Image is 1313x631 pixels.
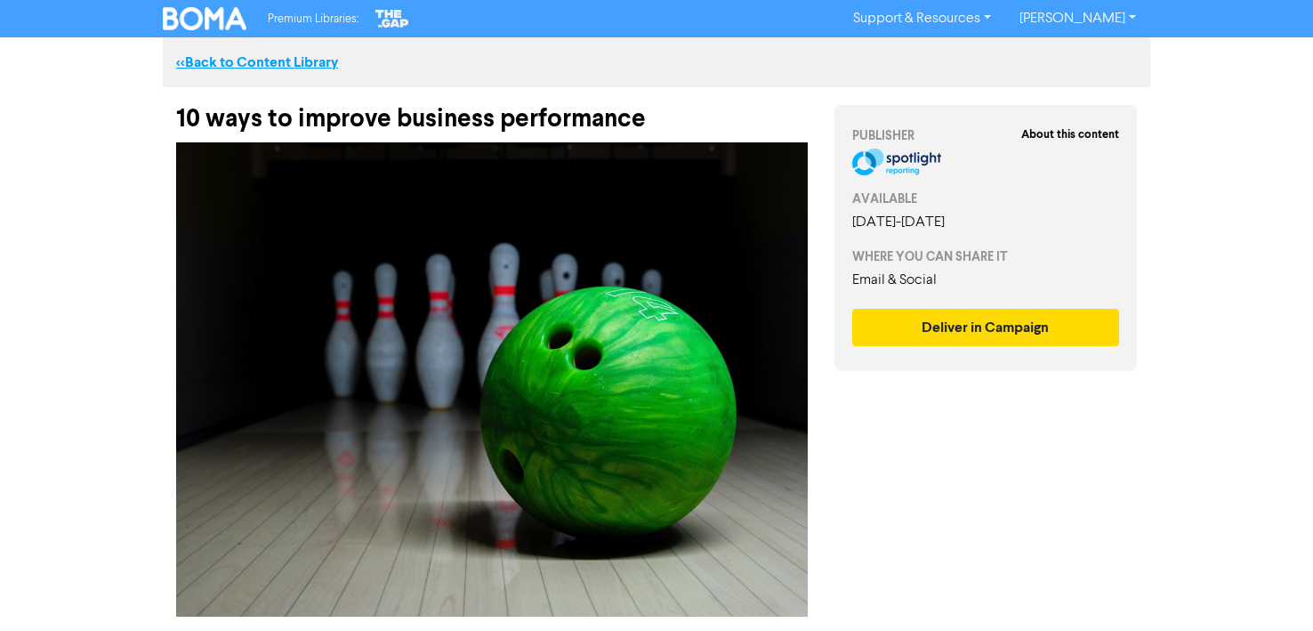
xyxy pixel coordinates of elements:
[268,13,358,25] span: Premium Libraries:
[1021,127,1119,142] strong: About this content
[852,247,1119,266] div: WHERE YOU CAN SHARE IT
[852,190,1119,208] div: AVAILABLE
[176,53,338,71] a: <<Back to Content Library
[839,4,1005,33] a: Support & Resources
[852,126,1119,145] div: PUBLISHER
[163,7,246,30] img: BOMA Logo
[852,309,1119,346] button: Deliver in Campaign
[1005,4,1150,33] a: [PERSON_NAME]
[852,270,1119,291] div: Email & Social
[852,212,1119,233] div: [DATE] - [DATE]
[373,7,412,30] img: The Gap
[1224,546,1313,631] iframe: Chat Widget
[176,87,808,133] div: 10 ways to improve business performance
